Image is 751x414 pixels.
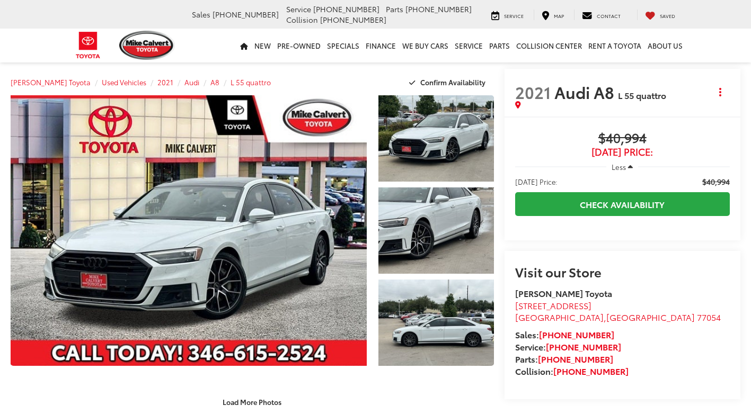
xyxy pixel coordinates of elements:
span: Contact [597,12,621,19]
a: [PHONE_NUMBER] [539,328,614,340]
span: $40,994 [702,176,730,187]
span: [DATE] Price: [515,176,558,187]
span: 77054 [697,311,721,323]
img: 2021 Audi A8 L 55 quattro [377,278,495,367]
span: Service [504,12,524,19]
a: Used Vehicles [102,77,146,87]
span: 2021 [515,80,551,103]
a: WE BUY CARS [399,29,452,62]
span: [DATE] Price: [515,147,730,157]
img: Toyota [68,28,108,62]
strong: Parts: [515,353,613,365]
a: Pre-Owned [274,29,324,62]
span: $40,994 [515,131,730,147]
a: Expand Photo 2 [378,187,493,274]
strong: [PERSON_NAME] Toyota [515,287,612,299]
strong: Service: [515,340,621,353]
span: [GEOGRAPHIC_DATA] [515,311,604,323]
span: Saved [660,12,675,19]
span: Less [612,162,626,172]
a: Check Availability [515,192,730,216]
a: About Us [644,29,686,62]
a: [PHONE_NUMBER] [553,365,629,377]
button: Less [606,157,638,176]
h2: Visit our Store [515,265,730,278]
span: , [515,311,721,323]
button: Load More Photos [215,393,289,411]
a: Expand Photo 3 [378,280,493,366]
a: Contact [574,10,629,20]
span: [PHONE_NUMBER] [320,14,386,25]
a: New [251,29,274,62]
a: Parts [486,29,513,62]
strong: Sales: [515,328,614,340]
a: [PERSON_NAME] Toyota [11,77,91,87]
span: [PHONE_NUMBER] [405,4,472,14]
a: My Saved Vehicles [637,10,683,20]
a: Specials [324,29,363,62]
img: 2021 Audi A8 L 55 quattro [377,94,495,183]
span: dropdown dots [719,88,721,96]
span: Map [554,12,564,19]
a: Rent a Toyota [585,29,644,62]
img: 2021 Audi A8 L 55 quattro [7,94,370,366]
span: Parts [386,4,403,14]
img: 2021 Audi A8 L 55 quattro [377,186,495,275]
a: L 55 quattro [231,77,271,87]
span: Audi A8 [554,80,618,103]
strong: Collision: [515,365,629,377]
span: [PHONE_NUMBER] [313,4,379,14]
a: [PHONE_NUMBER] [538,353,613,365]
a: Finance [363,29,399,62]
button: Confirm Availability [403,73,494,92]
a: Service [452,29,486,62]
a: [STREET_ADDRESS] [GEOGRAPHIC_DATA],[GEOGRAPHIC_DATA] 77054 [515,299,721,323]
span: Confirm Availability [420,77,485,87]
span: Service [286,4,311,14]
a: Collision Center [513,29,585,62]
button: Actions [711,83,730,101]
img: Mike Calvert Toyota [119,31,175,60]
a: Expand Photo 0 [11,95,367,366]
span: [STREET_ADDRESS] [515,299,591,311]
span: [PHONE_NUMBER] [213,9,279,20]
a: Map [534,10,572,20]
a: Home [237,29,251,62]
span: L 55 quattro [618,89,666,101]
a: Expand Photo 1 [378,95,493,182]
a: Service [483,10,532,20]
span: Collision [286,14,318,25]
a: 2021 [157,77,173,87]
a: [PHONE_NUMBER] [546,340,621,353]
a: Audi [184,77,199,87]
span: [GEOGRAPHIC_DATA] [606,311,695,323]
span: Sales [192,9,210,20]
a: A8 [210,77,219,87]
